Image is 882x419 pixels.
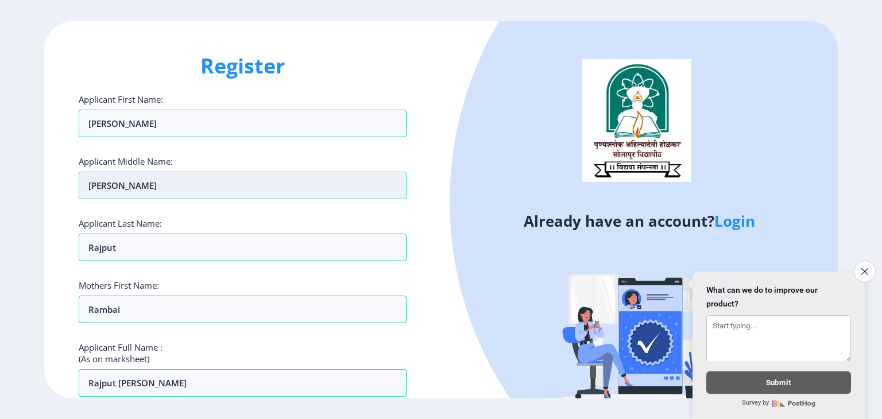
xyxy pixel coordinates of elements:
img: logo [582,59,691,182]
input: Full Name [79,369,407,397]
h1: Register [79,52,407,80]
label: Mothers First Name: [79,280,159,291]
input: Last Name [79,234,407,261]
input: Last Name [79,296,407,323]
h4: Already have an account? [450,212,829,230]
a: Login [714,211,755,231]
input: First Name [79,172,407,199]
label: Applicant First Name: [79,94,163,105]
input: First Name [79,110,407,137]
label: Applicant Full Name : (As on marksheet) [79,342,163,364]
label: Applicant Last Name: [79,218,162,229]
label: Applicant Middle Name: [79,156,173,167]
